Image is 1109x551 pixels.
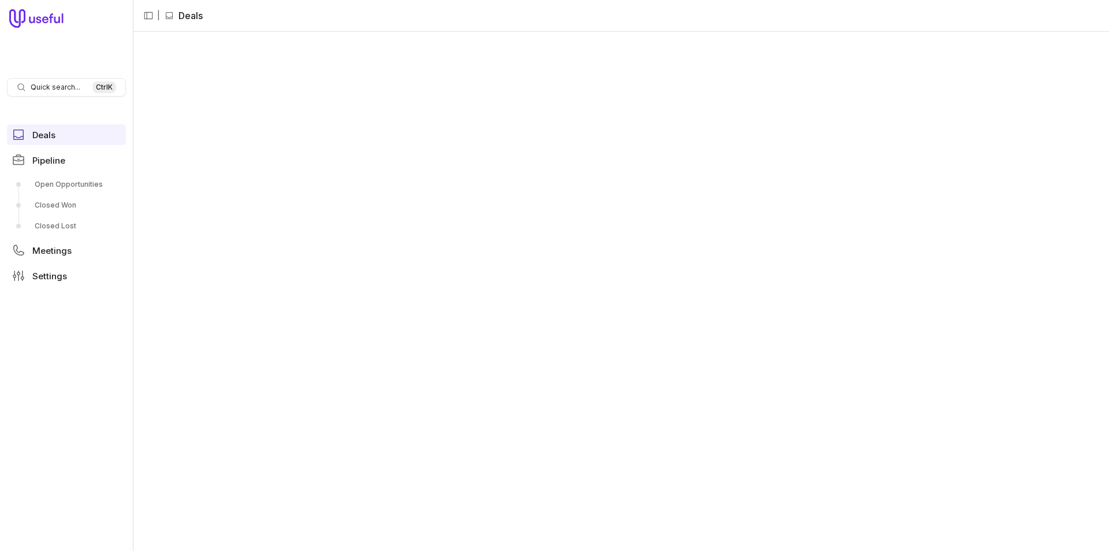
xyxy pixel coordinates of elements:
[32,272,67,280] span: Settings
[165,9,203,23] li: Deals
[7,265,126,286] a: Settings
[7,196,126,215] a: Closed Won
[7,240,126,261] a: Meetings
[7,175,126,194] a: Open Opportunities
[7,175,126,235] div: Pipeline submenu
[92,82,116,93] kbd: Ctrl K
[32,246,72,255] span: Meetings
[32,131,55,139] span: Deals
[31,83,80,92] span: Quick search...
[7,217,126,235] a: Closed Lost
[140,7,157,24] button: Collapse sidebar
[157,9,160,23] span: |
[32,156,65,165] span: Pipeline
[7,124,126,145] a: Deals
[7,150,126,171] a: Pipeline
